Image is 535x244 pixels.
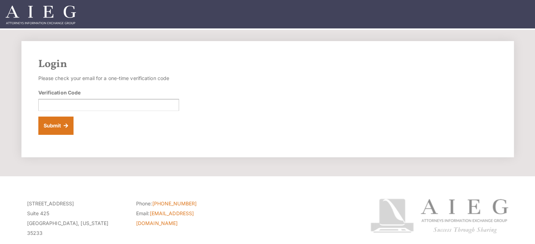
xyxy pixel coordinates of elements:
[6,6,76,24] img: Attorneys Information Exchange Group
[136,199,235,209] li: Phone:
[152,200,197,206] a: [PHONE_NUMBER]
[38,117,74,135] button: Submit
[38,89,81,96] label: Verification Code
[136,209,235,228] li: Email:
[370,199,508,233] img: Attorneys Information Exchange Group logo
[27,199,126,238] p: [STREET_ADDRESS] Suite 425 [GEOGRAPHIC_DATA], [US_STATE] 35233
[38,58,497,71] h2: Login
[136,210,194,226] a: [EMAIL_ADDRESS][DOMAIN_NAME]
[38,73,179,83] p: Please check your email for a one-time verification code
